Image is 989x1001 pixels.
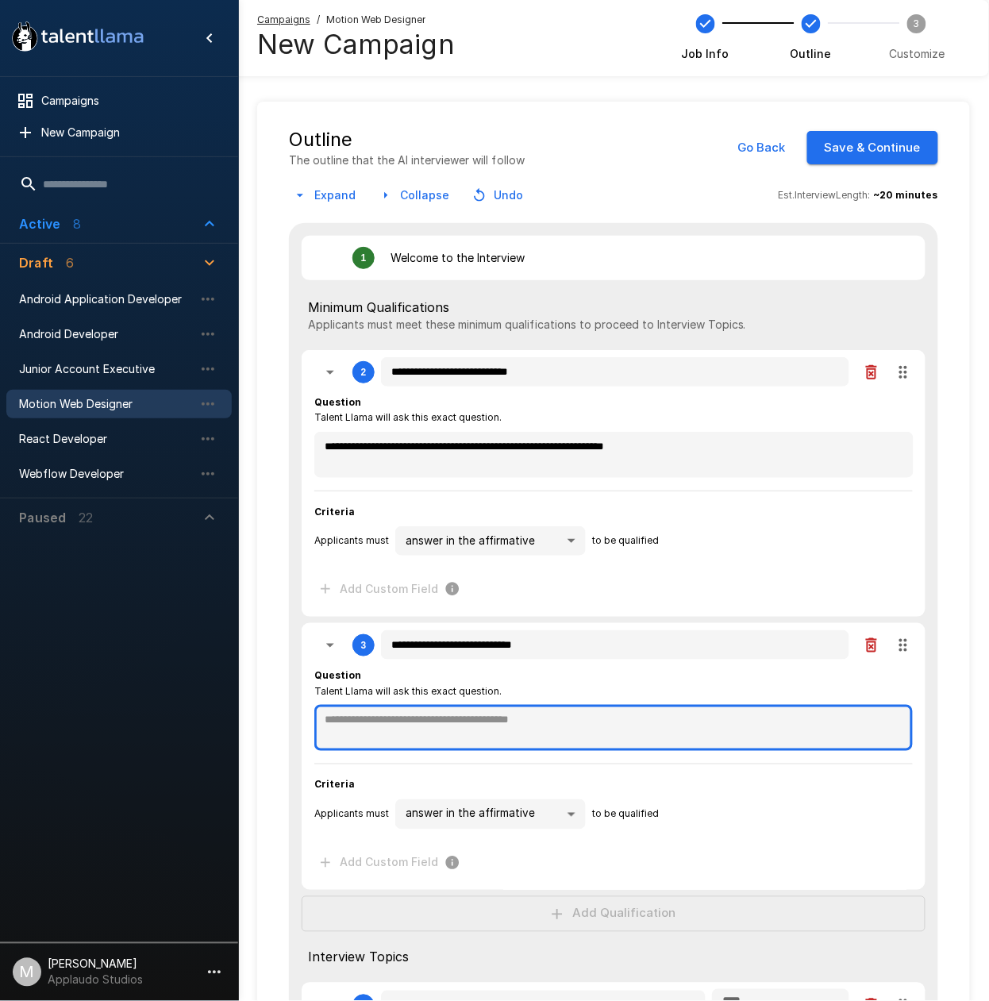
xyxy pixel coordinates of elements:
[682,46,729,62] span: Job Info
[308,317,919,333] p: Applicants must meet these minimum qualifications to proceed to Interview Topics.
[314,410,502,425] span: Talent Llama will ask this exact question.
[317,12,320,28] span: /
[468,181,529,210] button: Undo
[729,131,795,164] button: Go Back
[395,526,586,556] div: answer in the affirmative
[914,17,920,29] text: 3
[302,623,926,891] div: 3QuestionTalent Llama will ask this exact question.CriteriaApplicants mustto be qualifiedCustom f...
[791,46,832,62] span: Outline
[361,252,367,264] div: 1
[592,533,659,549] span: to be qualified
[314,506,355,518] b: Criteria
[289,127,525,152] h5: Outline
[889,46,945,62] span: Customize
[326,12,425,28] span: Motion Web Designer
[257,28,455,61] h4: New Campaign
[314,533,389,549] span: Applicants must
[289,152,525,168] p: The outline that the AI interviewer will follow
[395,799,586,830] div: answer in the affirmative
[314,807,389,822] span: Applicants must
[592,807,659,822] span: to be qualified
[391,250,525,266] p: Welcome to the Interview
[314,575,467,604] span: Custom fields allow you to automatically extract specific data from candidate responses.
[874,189,938,201] b: ~ 20 minutes
[314,669,361,681] b: Question
[308,948,919,967] span: Interview Topics
[314,396,361,408] b: Question
[807,131,938,164] button: Save & Continue
[361,640,367,651] div: 3
[361,367,367,378] div: 2
[375,181,456,210] button: Collapse
[257,13,310,25] u: Campaigns
[314,683,502,699] span: Talent Llama will ask this exact question.
[308,298,919,317] span: Minimum Qualifications
[289,181,362,210] button: Expand
[314,849,467,878] span: Custom fields allow you to automatically extract specific data from candidate responses.
[779,187,871,203] span: Est. Interview Length:
[314,779,355,791] b: Criteria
